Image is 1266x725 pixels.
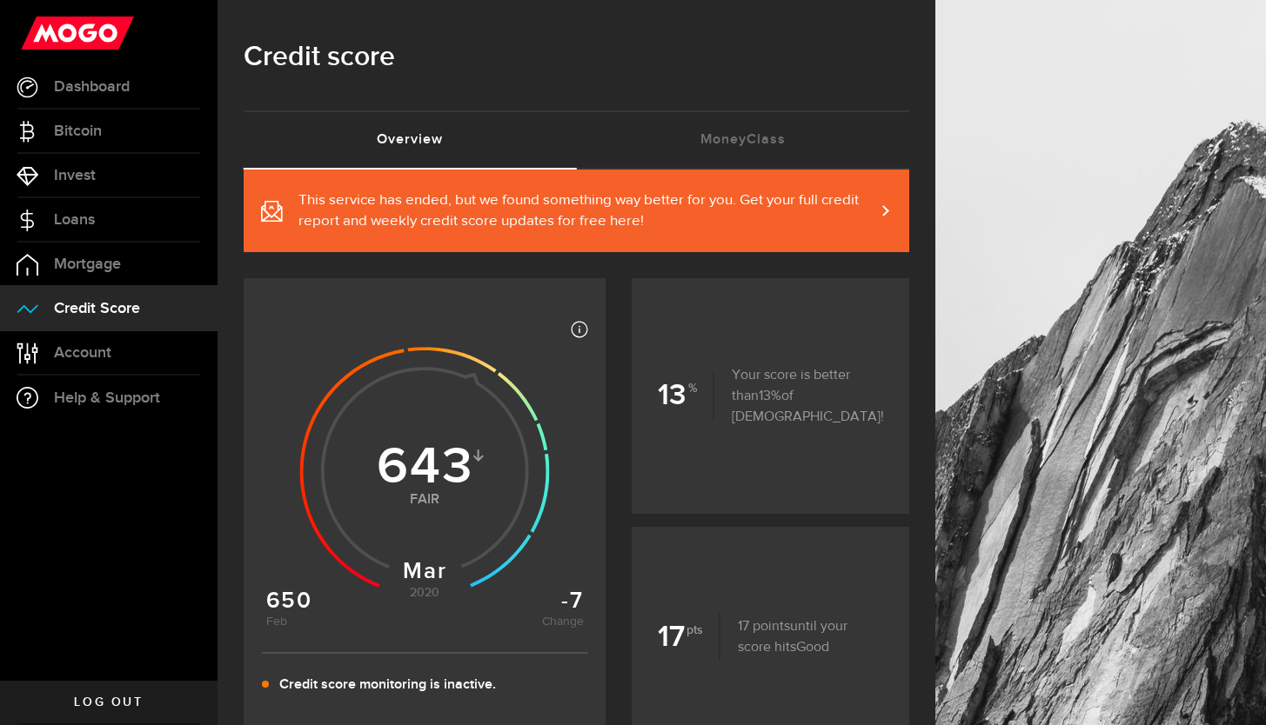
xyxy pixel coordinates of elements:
span: Good [796,641,829,655]
a: This service has ended, but we found something way better for you. Get your full credit report an... [244,170,909,252]
span: 13 [759,389,781,403]
span: Loans [54,212,95,228]
span: Mortgage [54,256,121,272]
button: Open LiveChat chat widget [14,7,66,59]
a: Overview [244,112,577,168]
a: MoneyClass [577,112,910,168]
span: This service has ended, but we found something way better for you. Get your full credit report an... [298,190,874,232]
span: Credit Score [54,301,140,316]
ul: Tabs Navigation [244,110,909,170]
h1: Credit score [244,35,909,80]
b: 17 [658,614,720,661]
span: Invest [54,168,96,183]
span: 17 points [738,620,790,634]
p: until your score hits [720,616,883,658]
span: Dashboard [54,79,130,95]
span: Bitcoin [54,123,102,139]
span: Log out [74,696,143,708]
p: Your score is better than of [DEMOGRAPHIC_DATA]! [714,365,884,428]
span: Help & Support [54,390,160,406]
span: Account [54,345,111,361]
p: Credit score monitoring is inactive. [279,675,496,695]
b: 13 [658,372,714,419]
